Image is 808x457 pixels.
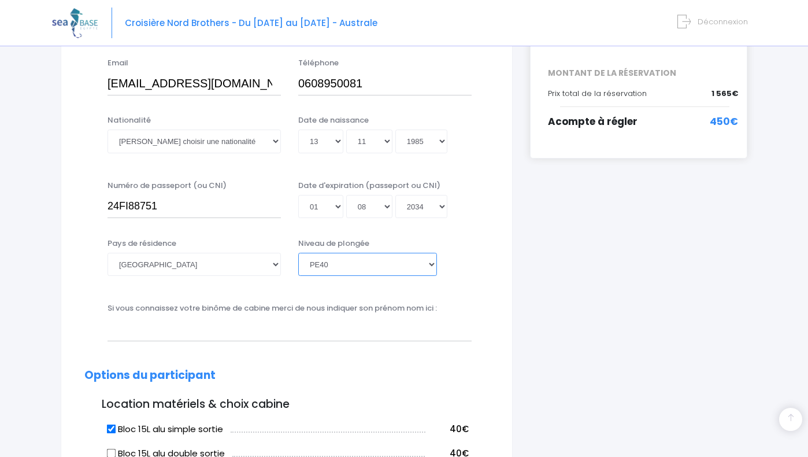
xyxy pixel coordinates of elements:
span: 450€ [710,115,738,130]
input: Bloc 15L alu simple sortie [107,424,116,433]
h2: Options du participant [84,369,489,382]
label: Niveau de plongée [298,238,369,249]
span: Acompte à régler [548,115,637,128]
label: Téléphone [298,57,339,69]
label: Numéro de passeport (ou CNI) [108,180,227,191]
label: Bloc 15L alu simple sortie [108,423,223,436]
span: Déconnexion [698,16,748,27]
label: Si vous connaissez votre binôme de cabine merci de nous indiquer son prénom nom ici : [108,303,437,314]
span: Prix total de la réservation [548,88,647,99]
label: Date de naissance [298,115,369,126]
span: 1 565€ [711,88,738,99]
label: Date d'expiration (passeport ou CNI) [298,180,440,191]
span: 40€ [450,423,469,435]
label: Email [108,57,128,69]
h3: Location matériels & choix cabine [84,398,489,411]
span: MONTANT DE LA RÉSERVATION [539,67,738,79]
label: Nationalité [108,115,151,126]
label: Pays de résidence [108,238,176,249]
span: Croisière Nord Brothers - Du [DATE] au [DATE] - Australe [125,17,377,29]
